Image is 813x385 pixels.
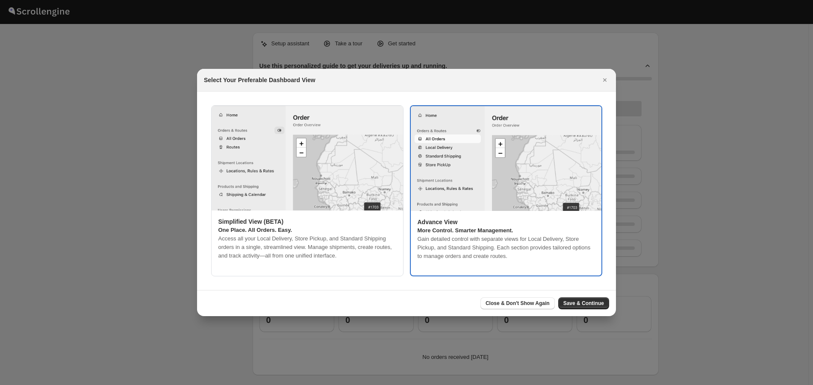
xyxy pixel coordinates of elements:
[558,297,609,309] button: Save & Continue
[563,300,604,307] span: Save & Continue
[480,297,555,309] button: Close & Don't Show Again
[218,234,396,260] p: Access all your Local Delivery, Store Pickup, and Standard Shipping orders in a single, streamlin...
[204,76,315,84] h2: Select Your Preferable Dashboard View
[418,226,595,235] p: More Control. Smarter Management.
[418,235,595,261] p: Gain detailed control with separate views for Local Delivery, Store Pickup, and Standard Shipping...
[599,74,611,86] button: Close
[418,218,595,226] p: Advance View
[218,217,396,226] p: Simplified View (BETA)
[212,106,403,210] img: simplified
[411,106,601,211] img: legacy
[218,226,396,234] p: One Place. All Orders. Easy.
[486,300,550,307] span: Close & Don't Show Again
